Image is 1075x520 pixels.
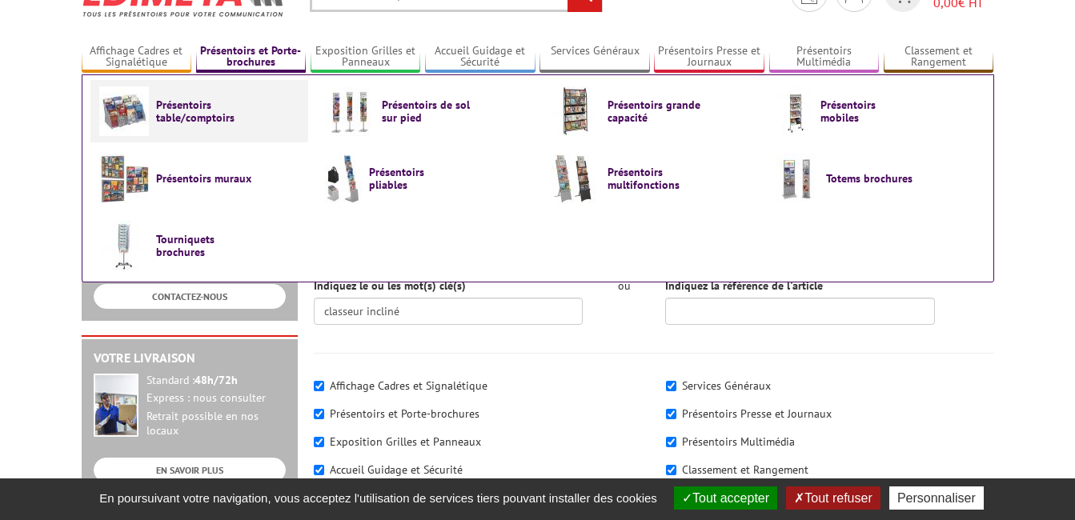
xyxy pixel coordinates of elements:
a: Accueil Guidage et Sécurité [425,44,535,70]
div: ou [607,278,641,294]
span: Présentoirs multifonctions [608,166,704,191]
a: Présentoirs Presse et Journaux [654,44,764,70]
a: Présentoirs mobiles [776,86,977,136]
button: Tout accepter [674,486,777,510]
a: Services Généraux [540,44,650,70]
span: Totems brochures [826,172,922,185]
span: En poursuivant votre navigation, vous acceptez l'utilisation de services tiers pouvant installer ... [91,491,665,505]
a: Présentoirs grande capacité [551,86,751,136]
img: Présentoirs de sol sur pied [325,86,375,136]
span: Tourniquets brochures [156,233,252,258]
img: Présentoirs muraux [99,154,149,203]
img: Présentoirs mobiles [776,86,813,136]
img: Totems brochures [776,154,819,203]
span: Présentoirs pliables [369,166,465,191]
div: Retrait possible en nos locaux [146,410,286,438]
a: Présentoirs Multimédia [769,44,880,70]
input: Accueil Guidage et Sécurité [314,465,324,475]
button: Tout refuser [786,486,880,510]
img: Présentoirs table/comptoirs [99,86,149,136]
a: Présentoirs pliables [325,154,525,203]
span: Présentoirs grande capacité [608,98,704,124]
label: Exposition Grilles et Panneaux [330,434,481,449]
button: Personnaliser (fenêtre modale) [889,486,984,510]
input: Présentoirs Multimédia [666,437,676,447]
span: Présentoirs muraux [156,172,252,185]
a: Présentoirs multifonctions [551,154,751,203]
img: Présentoirs pliables [325,154,362,203]
a: EN SAVOIR PLUS [94,458,286,482]
img: Présentoirs multifonctions [551,154,600,203]
a: Tourniquets brochures [99,221,299,270]
img: Présentoirs grande capacité [551,86,600,136]
span: Présentoirs table/comptoirs [156,98,252,124]
img: Tourniquets brochures [99,221,149,270]
input: Présentoirs Presse et Journaux [666,409,676,419]
a: Totems brochures [776,154,977,203]
a: Classement et Rangement [884,44,994,70]
input: Exposition Grilles et Panneaux [314,437,324,447]
label: Accueil Guidage et Sécurité [330,462,463,477]
label: Affichage Cadres et Signalétique [330,378,487,393]
input: Classement et Rangement [666,465,676,475]
a: Présentoirs de sol sur pied [325,86,525,136]
a: Présentoirs muraux [99,154,299,203]
label: Présentoirs Multimédia [682,434,795,449]
a: CONTACTEZ-NOUS [94,284,286,309]
label: Présentoirs Presse et Journaux [682,406,832,421]
a: Présentoirs et Porte-brochures [196,44,307,70]
span: Présentoirs de sol sur pied [382,98,478,124]
img: widget-livraison.jpg [94,374,138,437]
a: Affichage Cadres et Signalétique [82,44,192,70]
div: Standard : [146,374,286,388]
span: Présentoirs mobiles [820,98,917,124]
h2: Votre livraison [94,351,286,366]
label: Indiquez le ou les mot(s) clé(s) [314,278,466,294]
a: Exposition Grilles et Panneaux [311,44,421,70]
input: Présentoirs et Porte-brochures [314,409,324,419]
div: Express : nous consulter [146,391,286,406]
label: Indiquez la référence de l'article [665,278,823,294]
input: Services Généraux [666,381,676,391]
label: Classement et Rangement [682,462,808,477]
a: Présentoirs table/comptoirs [99,86,299,136]
input: Affichage Cadres et Signalétique [314,381,324,391]
strong: 48h/72h [195,373,238,387]
label: Présentoirs et Porte-brochures [330,406,479,421]
label: Services Généraux [682,378,771,393]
